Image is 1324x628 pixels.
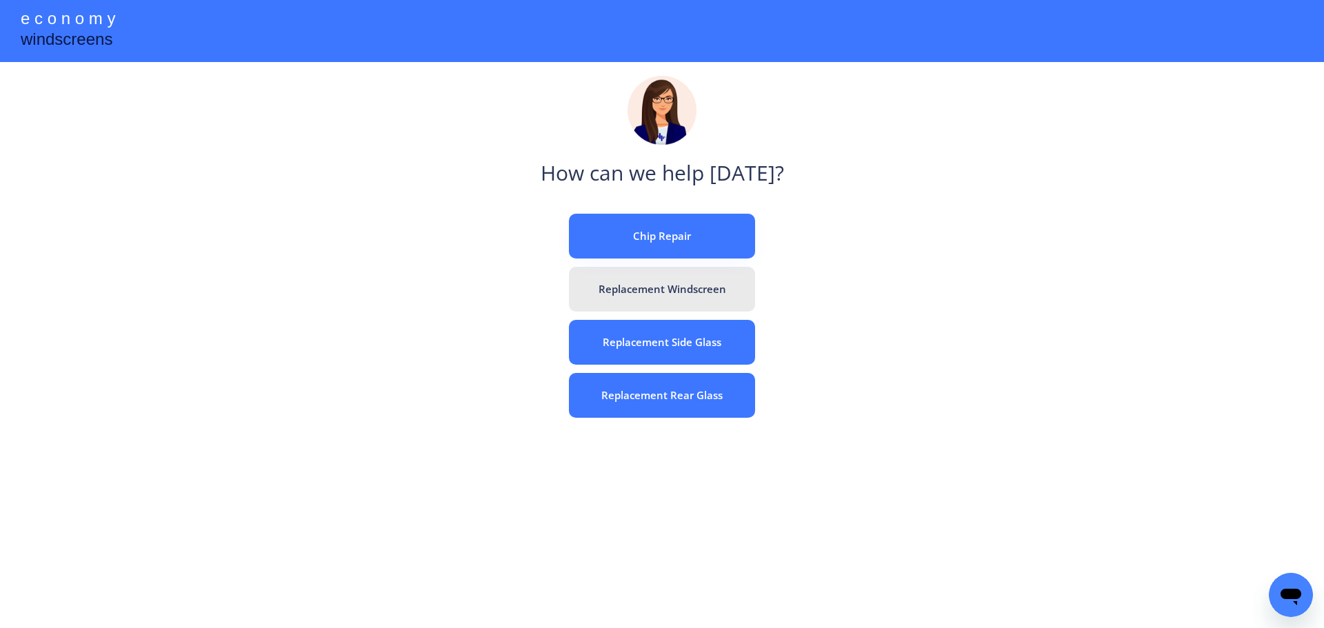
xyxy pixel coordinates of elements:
button: Replacement Side Glass [569,320,755,365]
button: Chip Repair [569,214,755,259]
button: Replacement Windscreen [569,267,755,312]
button: Replacement Rear Glass [569,373,755,418]
div: How can we help [DATE]? [541,159,784,190]
div: e c o n o m y [21,7,115,33]
iframe: Button to launch messaging window [1269,573,1313,617]
img: madeline.png [628,76,696,145]
div: windscreens [21,28,112,54]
